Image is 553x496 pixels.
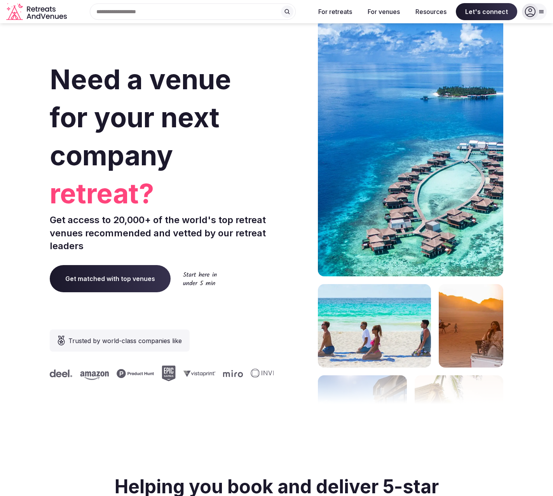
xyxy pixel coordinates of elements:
[6,3,68,21] svg: Retreats and Venues company logo
[220,370,240,377] svg: Miro company logo
[50,63,231,172] span: Need a venue for your next company
[361,3,406,20] button: For venues
[50,265,171,292] a: Get matched with top venues
[6,3,68,21] a: Visit the homepage
[68,336,182,345] span: Trusted by world-class companies like
[50,175,274,213] span: retreat?
[248,369,291,378] svg: Invisible company logo
[159,366,173,381] svg: Epic Games company logo
[456,3,517,20] span: Let's connect
[50,213,274,253] p: Get access to 20,000+ of the world's top retreat venues recommended and vetted by our retreat lea...
[312,3,358,20] button: For retreats
[183,272,217,285] img: Start here in under 5 min
[47,369,70,377] svg: Deel company logo
[409,3,453,20] button: Resources
[439,284,503,368] img: woman sitting in back of truck with camels
[181,370,213,377] svg: Vistaprint company logo
[318,284,431,368] img: yoga on tropical beach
